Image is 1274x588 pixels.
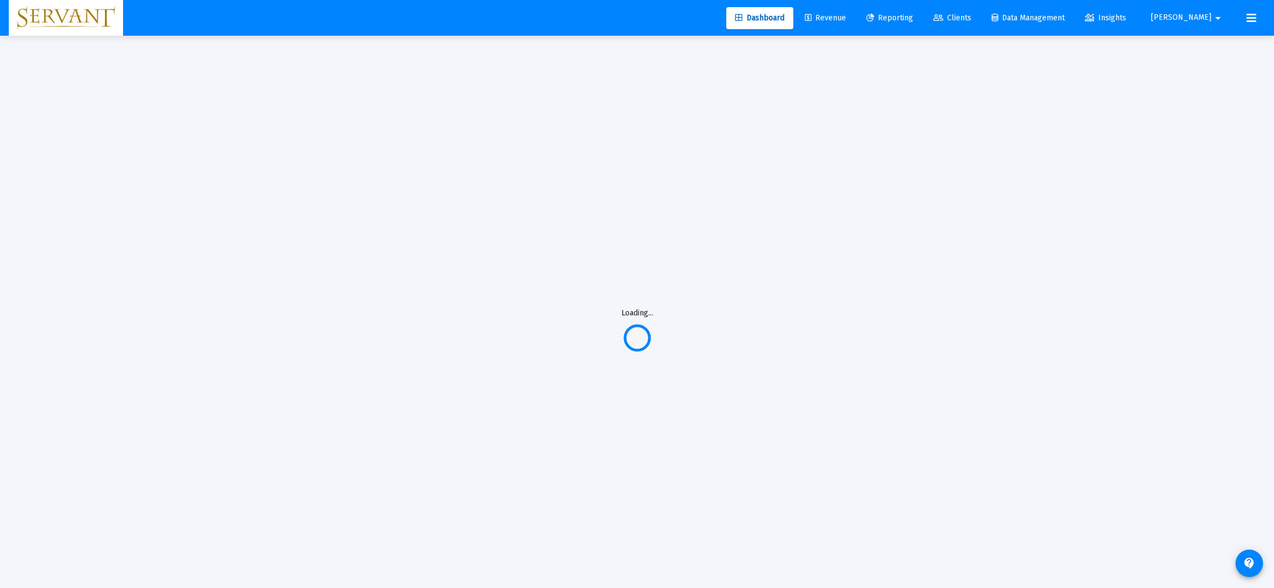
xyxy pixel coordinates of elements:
[796,7,855,29] a: Revenue
[726,7,793,29] a: Dashboard
[1243,557,1256,570] mat-icon: contact_support
[866,13,913,23] span: Reporting
[983,7,1073,29] a: Data Management
[1151,13,1211,23] span: [PERSON_NAME]
[1076,7,1135,29] a: Insights
[992,13,1065,23] span: Data Management
[1211,7,1225,29] mat-icon: arrow_drop_down
[735,13,785,23] span: Dashboard
[1138,7,1238,29] button: [PERSON_NAME]
[1085,13,1126,23] span: Insights
[805,13,846,23] span: Revenue
[933,13,971,23] span: Clients
[858,7,922,29] a: Reporting
[17,7,115,29] img: Dashboard
[925,7,980,29] a: Clients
